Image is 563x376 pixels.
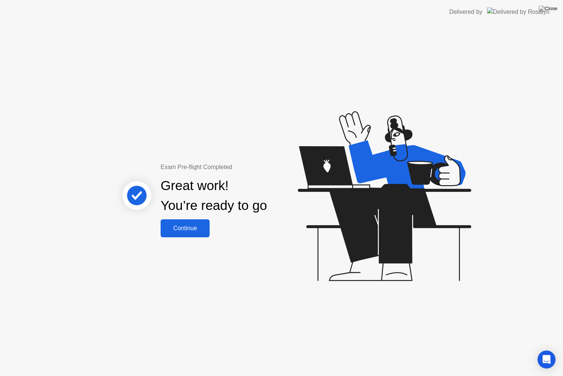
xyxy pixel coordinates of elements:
[163,225,207,232] div: Continue
[538,351,556,369] div: Open Intercom Messenger
[487,7,550,16] img: Delivered by Rosalyn
[449,7,483,16] div: Delivered by
[539,6,557,12] img: Close
[161,219,210,237] button: Continue
[161,176,267,216] div: Great work! You’re ready to go
[161,163,315,172] div: Exam Pre-flight Completed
